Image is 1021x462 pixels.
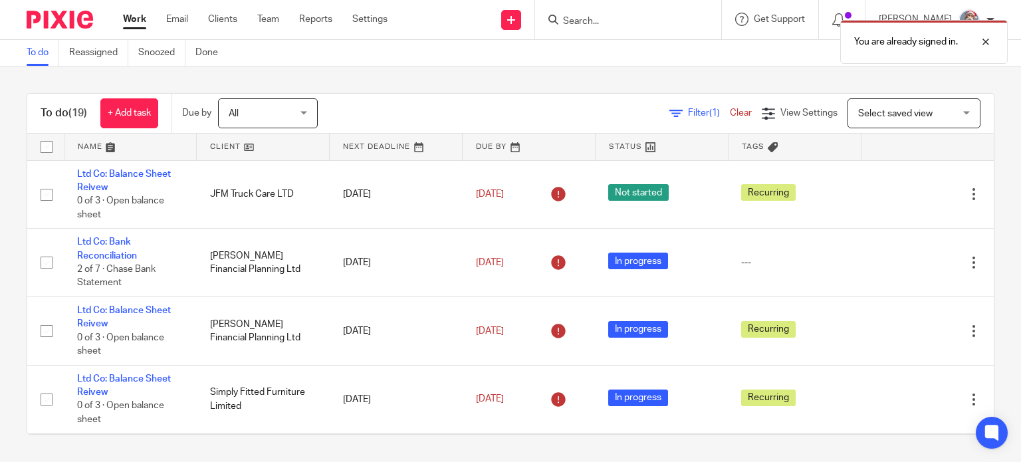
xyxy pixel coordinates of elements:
[27,40,59,66] a: To do
[138,40,185,66] a: Snoozed
[608,321,668,338] span: In progress
[77,374,171,397] a: Ltd Co: Balance Sheet Reivew
[197,365,330,433] td: Simply Fitted Furniture Limited
[330,365,463,433] td: [DATE]
[709,108,720,118] span: (1)
[208,13,237,26] a: Clients
[197,229,330,297] td: [PERSON_NAME] Financial Planning Ltd
[352,13,388,26] a: Settings
[330,160,463,229] td: [DATE]
[197,297,330,366] td: [PERSON_NAME] Financial Planning Ltd
[741,321,796,338] span: Recurring
[77,196,164,219] span: 0 of 3 · Open balance sheet
[476,395,504,404] span: [DATE]
[476,258,504,267] span: [DATE]
[77,170,171,192] a: Ltd Co: Balance Sheet Reivew
[77,265,156,288] span: 2 of 7 · Chase Bank Statement
[688,108,730,118] span: Filter
[858,109,933,118] span: Select saved view
[166,13,188,26] a: Email
[330,229,463,297] td: [DATE]
[299,13,332,26] a: Reports
[959,9,980,31] img: Karen%20Pic.png
[27,11,93,29] img: Pixie
[476,326,504,336] span: [DATE]
[742,143,764,150] span: Tags
[608,390,668,406] span: In progress
[77,402,164,425] span: 0 of 3 · Open balance sheet
[741,390,796,406] span: Recurring
[182,106,211,120] p: Due by
[854,35,958,49] p: You are already signed in.
[77,306,171,328] a: Ltd Co: Balance Sheet Reivew
[41,106,87,120] h1: To do
[741,184,796,201] span: Recurring
[608,184,669,201] span: Not started
[68,108,87,118] span: (19)
[330,297,463,366] td: [DATE]
[780,108,838,118] span: View Settings
[69,40,128,66] a: Reassigned
[197,160,330,229] td: JFM Truck Care LTD
[608,253,668,269] span: In progress
[741,256,848,269] div: ---
[195,40,228,66] a: Done
[77,333,164,356] span: 0 of 3 · Open balance sheet
[100,98,158,128] a: + Add task
[476,189,504,199] span: [DATE]
[77,237,137,260] a: Ltd Co: Bank Reconciliation
[123,13,146,26] a: Work
[730,108,752,118] a: Clear
[257,13,279,26] a: Team
[229,109,239,118] span: All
